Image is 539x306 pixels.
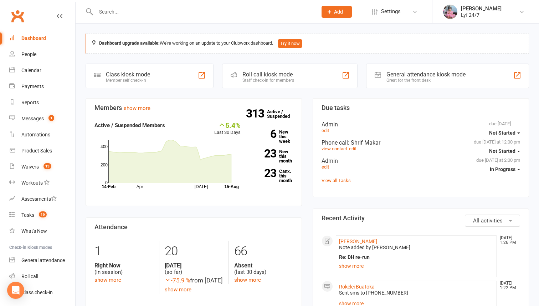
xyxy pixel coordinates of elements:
div: (so far) [165,262,224,276]
div: (in session) [94,262,154,276]
div: Waivers [21,164,39,170]
div: Open Intercom Messenger [7,282,24,299]
a: edit [349,146,356,151]
strong: 6 [251,129,276,139]
div: People [21,51,36,57]
div: General attendance [21,257,65,263]
a: Automations [9,127,75,143]
div: Tasks [21,212,34,218]
strong: Active / Suspended Members [94,122,165,129]
a: Tasks 16 [9,207,75,223]
h3: Recent Activity [322,215,520,222]
div: 20 [165,241,224,262]
time: [DATE] 1:22 PM [496,281,520,290]
div: Automations [21,132,50,137]
div: (last 30 days) [234,262,293,276]
img: thumb_image1747747990.png [443,5,457,19]
strong: Absent [234,262,293,269]
div: 66 [234,241,293,262]
h3: Members [94,104,293,111]
a: Reports [9,95,75,111]
span: Settings [381,4,401,20]
span: Not Started [489,130,515,136]
a: 23New this month [251,149,293,163]
div: Reports [21,100,39,105]
a: 313Active / Suspended [267,104,298,124]
a: view contact [322,146,347,151]
a: View all Tasks [322,178,351,183]
span: 16 [39,211,47,217]
div: Product Sales [21,148,52,154]
a: General attendance kiosk mode [9,252,75,269]
h3: Due tasks [322,104,520,111]
input: Search... [94,7,312,17]
button: Add [322,6,352,18]
div: Roll call [21,274,38,279]
a: What's New [9,223,75,239]
strong: 23 [251,148,276,159]
div: Great for the front desk [386,78,466,83]
a: People [9,46,75,62]
strong: 23 [251,168,276,179]
span: 1 [48,115,54,121]
button: Not Started [489,126,520,139]
div: Assessments [21,196,57,202]
div: Staff check-in for members [242,78,294,83]
span: Sent sms to [PHONE_NUMBER] [339,290,408,296]
div: Re: DH re-run [339,254,493,260]
a: Roll call [9,269,75,285]
a: Workouts [9,175,75,191]
a: show more [94,277,121,283]
span: Add [334,9,343,15]
button: All activities [465,215,520,227]
a: edit [322,164,329,170]
a: 23Canx. this month [251,169,293,183]
a: Messages 1 [9,111,75,127]
a: show more [234,277,261,283]
h3: Attendance [94,224,293,231]
a: [PERSON_NAME] [339,239,377,244]
strong: [DATE] [165,262,224,269]
div: Workouts [21,180,43,186]
a: show more [124,105,150,111]
div: Note added by [PERSON_NAME] [339,245,493,251]
a: 6New this week [251,130,293,144]
div: Dashboard [21,35,46,41]
div: Admin [322,157,520,164]
a: edit [322,128,329,133]
a: Rokelei Buatoka [339,284,375,290]
span: In Progress [490,166,515,172]
div: 1 [94,241,154,262]
span: Not Started [489,148,515,154]
time: [DATE] 1:26 PM [496,236,520,245]
button: Try it now [278,39,302,48]
strong: Dashboard upgrade available: [99,40,160,46]
span: -75.9 % [165,277,190,284]
button: In Progress [490,163,520,176]
div: Roll call kiosk mode [242,71,294,78]
a: show more [165,286,191,293]
div: Last 30 Days [214,121,241,136]
a: Product Sales [9,143,75,159]
span: : Shrif Makar [348,139,380,146]
a: Payments [9,79,75,95]
div: Messages [21,116,44,121]
div: Payments [21,84,44,89]
span: 13 [43,163,51,169]
a: Assessments [9,191,75,207]
div: What's New [21,228,47,234]
a: Calendar [9,62,75,79]
div: [PERSON_NAME] [461,5,502,12]
div: Class check-in [21,290,53,295]
div: We're working on an update to your Clubworx dashboard. [86,34,529,54]
strong: 313 [246,108,267,119]
button: Not Started [489,145,520,157]
span: All activities [473,217,503,224]
a: Dashboard [9,30,75,46]
div: Member self check-in [106,78,150,83]
div: Class kiosk mode [106,71,150,78]
div: Calendar [21,67,41,73]
div: Phone call [322,139,520,146]
a: Waivers 13 [9,159,75,175]
a: show more [339,261,493,271]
